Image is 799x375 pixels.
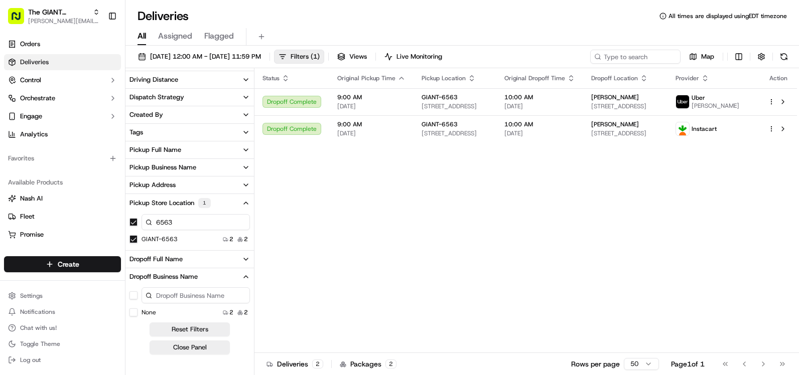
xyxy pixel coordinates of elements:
[142,308,156,316] label: None
[591,102,659,110] span: [STREET_ADDRESS]
[125,194,254,212] button: Pickup Store Location1
[129,255,183,264] div: Dropoff Full Name
[4,227,121,243] button: Promise
[125,268,254,285] button: Dropoff Business Name
[504,129,575,137] span: [DATE]
[20,40,40,49] span: Orders
[20,94,55,103] span: Orchestrate
[138,8,189,24] h1: Deliveries
[504,102,575,110] span: [DATE]
[4,54,121,70] a: Deliveries
[4,174,121,191] div: Available Products
[4,150,121,166] div: Favorites
[504,93,575,101] span: 10:00 AM
[28,17,100,25] span: [PERSON_NAME][EMAIL_ADDRESS][DOMAIN_NAME]
[274,50,324,64] button: Filters(1)
[385,359,396,368] div: 2
[337,129,406,137] span: [DATE]
[768,74,789,82] div: Action
[129,272,198,281] div: Dropoff Business Name
[71,169,121,177] a: Powered byPylon
[204,30,234,42] span: Flagged
[125,141,254,158] button: Pickup Full Name
[692,102,739,110] span: [PERSON_NAME]
[4,256,121,272] button: Create
[129,180,176,190] div: Pickup Address
[125,106,254,123] button: Created By
[571,359,620,369] p: Rows per page
[422,74,466,82] span: Pickup Location
[701,52,714,61] span: Map
[4,90,121,106] button: Orchestrate
[4,126,121,142] a: Analytics
[4,305,121,319] button: Notifications
[4,4,104,28] button: The GIANT Company[PERSON_NAME][EMAIL_ADDRESS][DOMAIN_NAME]
[10,10,30,30] img: Nash
[20,324,57,332] span: Chat with us!
[198,198,211,208] div: 1
[692,94,705,102] span: Uber
[669,12,787,20] span: All times are displayed using EDT timezone
[125,159,254,176] button: Pickup Business Name
[138,30,146,42] span: All
[262,74,280,82] span: Status
[150,52,261,61] span: [DATE] 12:00 AM - [DATE] 11:59 PM
[4,289,121,303] button: Settings
[229,235,233,243] span: 2
[337,74,395,82] span: Original Pickup Time
[142,214,250,230] input: Pickup Store Location
[20,145,77,155] span: Knowledge Base
[422,129,488,137] span: [STREET_ADDRESS]
[125,251,254,268] button: Dropoff Full Name
[10,96,28,114] img: 1736555255976-a54dd68f-1ca7-489b-9aae-adbdc363a1c4
[10,146,18,154] div: 📗
[590,50,681,64] input: Type to search
[349,52,367,61] span: Views
[171,99,183,111] button: Start new chat
[504,120,575,128] span: 10:00 AM
[685,50,719,64] button: Map
[244,235,248,243] span: 2
[591,120,639,128] span: [PERSON_NAME]
[158,30,192,42] span: Assigned
[129,198,211,208] div: Pickup Store Location
[10,40,183,56] p: Welcome 👋
[34,96,165,106] div: Start new chat
[337,120,406,128] span: 9:00 AM
[85,146,93,154] div: 💻
[4,209,121,225] button: Fleet
[337,102,406,110] span: [DATE]
[20,308,55,316] span: Notifications
[8,194,117,203] a: Nash AI
[676,122,689,135] img: profile_instacart_ahold_partner.png
[20,194,43,203] span: Nash AI
[340,359,396,369] div: Packages
[676,74,699,82] span: Provider
[291,52,320,61] span: Filters
[591,93,639,101] span: [PERSON_NAME]
[20,230,44,239] span: Promise
[671,359,705,369] div: Page 1 of 1
[8,212,117,221] a: Fleet
[129,110,163,119] div: Created By
[504,74,565,82] span: Original Dropoff Time
[134,50,265,64] button: [DATE] 12:00 AM - [DATE] 11:59 PM
[422,102,488,110] span: [STREET_ADDRESS]
[4,191,121,207] button: Nash AI
[26,65,181,75] input: Got a question? Start typing here...
[20,130,48,139] span: Analytics
[591,129,659,137] span: [STREET_ADDRESS]
[28,7,89,17] button: The GIANT Company
[267,359,323,369] div: Deliveries
[129,145,181,154] div: Pickup Full Name
[150,322,230,336] button: Reset Filters
[337,93,406,101] span: 9:00 AM
[129,128,143,137] div: Tags
[8,230,117,239] a: Promise
[81,141,165,159] a: 💻API Documentation
[125,124,254,141] button: Tags
[129,163,196,172] div: Pickup Business Name
[229,308,233,316] span: 2
[20,340,60,348] span: Toggle Theme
